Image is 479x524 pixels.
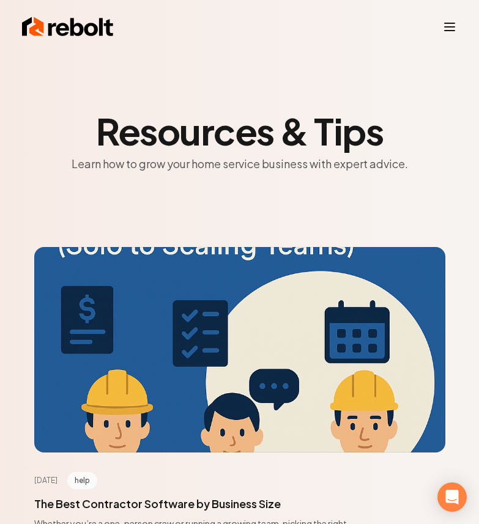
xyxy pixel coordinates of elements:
a: The Best Contractor Software by Business Size [34,496,281,511]
p: Learn how to grow your home service business with expert advice. [34,154,445,174]
button: Toggle mobile menu [442,20,457,34]
img: Rebolt Logo [22,15,114,39]
h2: Resources & Tips [34,113,445,149]
time: [DATE] [34,476,58,485]
div: Open Intercom Messenger [437,482,467,512]
span: help [67,472,97,489]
